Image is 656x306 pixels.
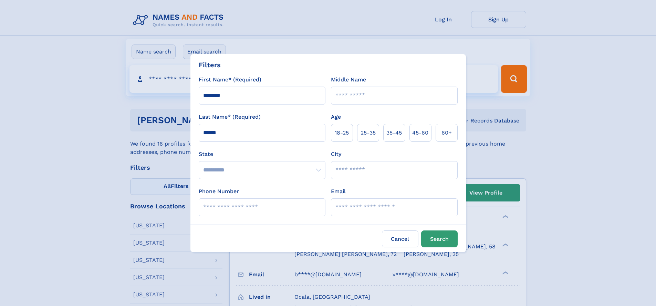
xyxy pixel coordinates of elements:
label: Age [331,113,341,121]
label: Cancel [382,230,418,247]
label: First Name* (Required) [199,76,261,84]
span: 35‑45 [386,129,402,137]
label: Middle Name [331,76,366,84]
label: City [331,150,341,158]
label: Last Name* (Required) [199,113,261,121]
label: Email [331,187,346,196]
span: 60+ [441,129,452,137]
label: Phone Number [199,187,239,196]
label: State [199,150,325,158]
span: 45‑60 [412,129,428,137]
span: 18‑25 [335,129,349,137]
span: 25‑35 [361,129,376,137]
div: Filters [199,60,221,70]
button: Search [421,230,458,247]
